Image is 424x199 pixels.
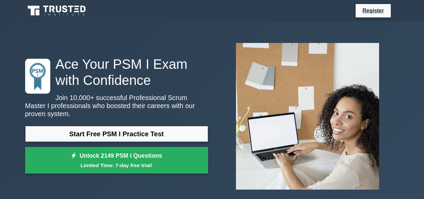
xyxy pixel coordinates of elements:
a: Start Free PSM I Practice Test [25,126,208,142]
small: Limited Time: 7-day free trial! [34,161,200,169]
p: Join 10,000+ successful Professional Scrum Master I professionals who boosted their careers with ... [25,94,208,118]
a: Unlock 2149 PSM I QuestionsLimited Time: 7-day free trial! [25,147,208,174]
h1: Ace Your PSM I Exam with Confidence [25,56,208,88]
a: Register [358,6,388,15]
